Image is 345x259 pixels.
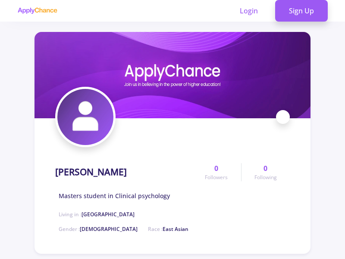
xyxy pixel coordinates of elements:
span: 0 [263,163,267,174]
span: Following [254,174,277,181]
span: Race : [148,225,188,233]
span: Masters student in Clinical psychology [59,191,170,200]
img: Simin Abbaszadehcover image [34,32,310,118]
span: 0 [214,163,218,174]
span: [GEOGRAPHIC_DATA] [82,211,135,218]
span: East Asian [163,225,188,233]
span: Gender : [59,225,138,233]
img: applychance logo text only [17,7,57,14]
h1: [PERSON_NAME] [55,167,127,177]
a: 0Followers [192,163,241,181]
a: 0Following [241,163,290,181]
span: Followers [205,174,228,181]
img: Simin Abbaszadehavatar [57,89,113,145]
span: Living in : [59,211,135,218]
span: [DEMOGRAPHIC_DATA] [80,225,138,233]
